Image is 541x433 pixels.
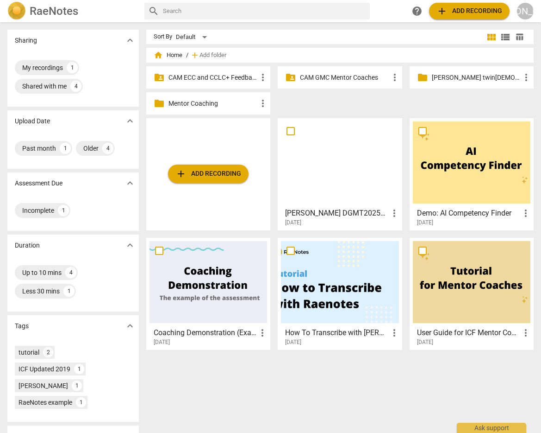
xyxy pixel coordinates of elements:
span: / [186,52,188,59]
button: Upload [429,3,510,19]
span: [DATE] [285,219,301,227]
div: Older [83,144,99,153]
span: view_list [500,32,511,43]
button: Show more [123,33,137,47]
button: [PERSON_NAME] [517,3,534,19]
div: RaeNotes example [19,398,72,407]
button: Table view [512,30,526,44]
div: 4 [65,267,76,278]
span: Add recording [175,168,241,179]
div: 1 [76,397,86,408]
span: expand_more [124,240,136,251]
span: expand_more [124,178,136,189]
span: view_module [486,32,497,43]
div: 2 [43,347,53,357]
span: folder_shared [154,72,165,83]
h3: Coaching Demonstration (Example) [154,327,257,338]
span: more_vert [520,208,531,219]
button: Show more [123,114,137,128]
span: folder [154,98,165,109]
span: folder [417,72,428,83]
p: Duration [15,241,40,250]
h3: Demo: AI Competency Finder [417,208,520,219]
span: add [190,51,199,60]
span: [DATE] [285,338,301,346]
div: Up to 10 mins [22,268,62,277]
button: Upload [168,165,249,183]
a: LogoRaeNotes [7,2,137,20]
span: add [436,6,448,17]
div: [PERSON_NAME] [19,381,68,390]
div: Ask support [457,423,526,433]
span: help [411,6,423,17]
h2: RaeNotes [30,5,78,18]
p: CAM ECC and CCLC+ Feedback Coaches [168,73,257,83]
p: Tags [15,321,29,331]
span: more_vert [389,72,400,83]
span: [DATE] [417,338,433,346]
span: more_vert [257,98,268,109]
div: 1 [63,286,75,297]
div: 1 [67,62,78,73]
h3: Mel DGMT20250908-101511_Recording [285,208,388,219]
span: more_vert [257,72,268,83]
span: Add recording [436,6,502,17]
a: User Guide for ICF Mentor Coaches[DATE] [413,241,530,346]
div: 4 [70,81,81,92]
p: Sharing [15,36,37,45]
div: Past month [22,144,56,153]
span: more_vert [521,72,532,83]
a: Coaching Demonstration (Example)[DATE] [149,241,267,346]
button: Show more [123,176,137,190]
div: Sort By [154,33,172,40]
img: Logo [7,2,26,20]
div: Shared with me [22,82,67,91]
button: Tile view [485,30,498,44]
h3: How To Transcribe with RaeNotes [285,327,388,338]
div: 4 [102,143,113,154]
p: Assessment Due [15,178,62,188]
span: more_vert [520,327,531,338]
button: Show more [123,238,137,252]
span: more_vert [389,327,400,338]
span: add [175,168,187,179]
span: folder_shared [285,72,296,83]
div: 1 [60,143,71,154]
div: Less 30 mins [22,287,60,296]
input: Search [163,4,366,19]
button: List view [498,30,512,44]
h3: User Guide for ICF Mentor Coaches [417,327,520,338]
div: My recordings [22,63,63,72]
span: Home [154,51,182,60]
div: tutorial [19,348,39,357]
div: Incomplete [22,206,54,215]
div: 1 [74,364,84,374]
span: expand_more [124,115,136,127]
button: Show more [123,319,137,333]
span: more_vert [389,208,400,219]
a: How To Transcribe with [PERSON_NAME][DATE] [281,241,398,346]
a: [PERSON_NAME] DGMT20250908-101511_Recording[DATE] [281,121,398,226]
span: [DATE] [154,338,170,346]
span: Add folder [199,52,226,59]
span: more_vert [257,327,268,338]
span: home [154,51,163,60]
p: CAM GMC Mentor Coaches [300,73,389,83]
a: Demo: AI Competency Finder[DATE] [413,121,530,226]
span: expand_more [124,35,136,46]
p: Mentor Coaching [168,99,257,108]
div: Default [176,30,210,45]
span: table_chart [515,32,524,41]
span: search [148,6,159,17]
div: ICF Updated 2019 [19,364,70,374]
div: 1 [72,381,82,391]
span: [DATE] [417,219,433,227]
p: Jackie Adams twin2 email [432,73,521,83]
span: expand_more [124,320,136,331]
p: Upload Date [15,116,50,126]
div: 1 [58,205,69,216]
a: Help [409,3,425,19]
